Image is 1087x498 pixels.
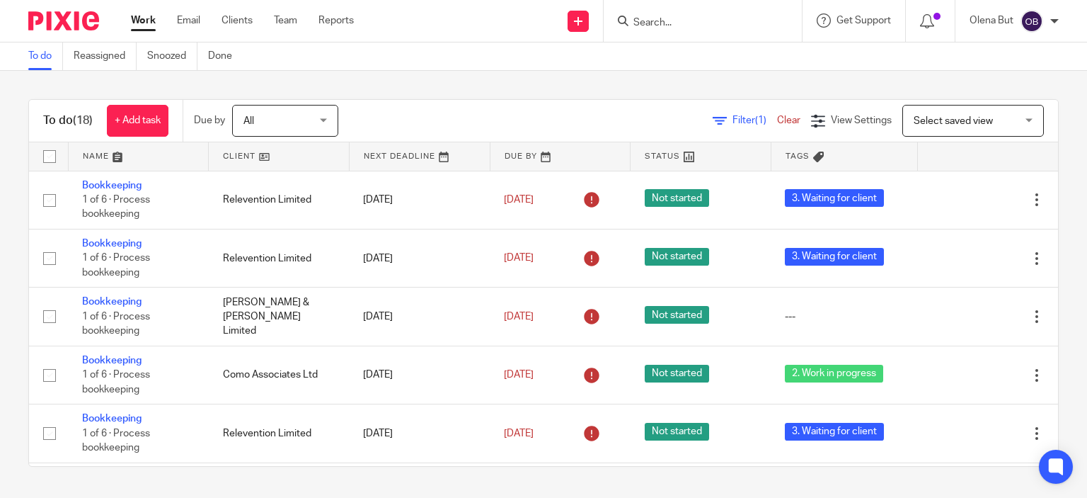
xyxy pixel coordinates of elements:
h1: To do [43,113,93,128]
span: Get Support [836,16,891,26]
td: Relevention Limited [209,404,350,463]
p: Due by [194,113,225,128]
span: 3. Waiting for client [785,423,884,441]
td: [DATE] [349,229,490,287]
span: 1 of 6 · Process bookkeeping [82,254,150,278]
a: Team [274,13,297,28]
span: (1) [755,115,766,125]
span: 1 of 6 · Process bookkeeping [82,312,150,336]
span: Select saved view [914,116,993,126]
span: Not started [645,306,709,324]
td: [DATE] [349,288,490,346]
img: svg%3E [1020,10,1043,33]
span: All [243,116,254,126]
span: [DATE] [504,429,534,438]
a: Clear [777,115,800,125]
span: Filter [732,115,777,125]
span: View Settings [831,115,892,125]
td: Relevention Limited [209,229,350,287]
td: [DATE] [349,171,490,229]
td: [DATE] [349,346,490,404]
span: 1 of 6 · Process bookkeeping [82,370,150,395]
span: [DATE] [504,312,534,322]
span: 1 of 6 · Process bookkeeping [82,195,150,220]
span: [DATE] [504,195,534,205]
a: To do [28,43,63,70]
a: Reassigned [74,43,137,70]
span: Tags [786,152,810,160]
td: Relevention Limited [209,171,350,229]
span: [DATE] [504,254,534,264]
a: Reports [318,13,354,28]
span: [DATE] [504,370,534,380]
a: Work [131,13,156,28]
a: Snoozed [147,43,197,70]
span: 3. Waiting for client [785,248,884,266]
td: [PERSON_NAME] & [PERSON_NAME] Limited [209,288,350,346]
a: Clients [222,13,253,28]
span: 3. Waiting for client [785,189,884,207]
a: Bookkeeping [82,239,142,249]
input: Search [632,17,759,30]
span: Not started [645,423,709,441]
div: --- [785,310,903,324]
span: Not started [645,189,709,207]
td: [DATE] [349,404,490,463]
a: + Add task [107,105,168,137]
a: Bookkeeping [82,356,142,366]
img: Pixie [28,11,99,30]
a: Done [208,43,243,70]
span: Not started [645,248,709,266]
p: Olena But [970,13,1013,28]
span: Not started [645,365,709,383]
span: 1 of 6 · Process bookkeeping [82,429,150,453]
a: Bookkeeping [82,297,142,307]
a: Bookkeeping [82,414,142,424]
a: Email [177,13,200,28]
span: (18) [73,115,93,126]
span: 2. Work in progress [785,365,883,383]
a: Bookkeeping [82,181,142,191]
td: Como Associates Ltd [209,346,350,404]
